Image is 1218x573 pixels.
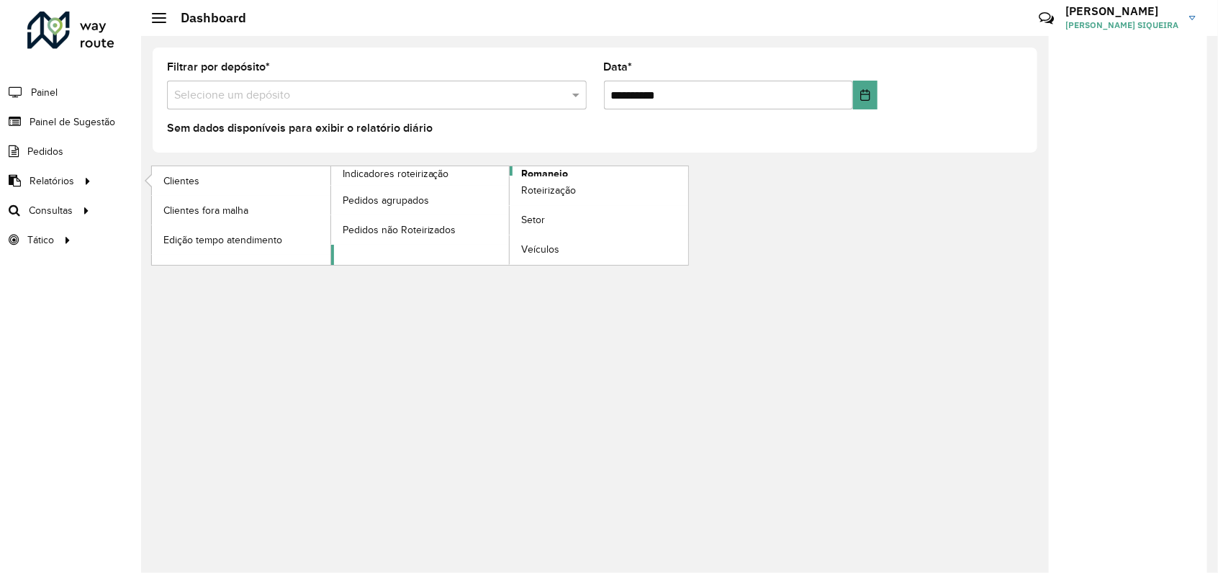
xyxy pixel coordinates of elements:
[343,222,456,238] span: Pedidos não Roteirizados
[30,173,74,189] span: Relatórios
[152,166,510,265] a: Indicadores roteirização
[31,85,58,100] span: Painel
[163,233,282,248] span: Edição tempo atendimento
[152,196,330,225] a: Clientes fora malha
[1031,3,1062,34] a: Contato Rápido
[510,235,688,264] a: Veículos
[152,225,330,254] a: Edição tempo atendimento
[27,233,54,248] span: Tático
[30,114,115,130] span: Painel de Sugestão
[343,193,429,208] span: Pedidos agrupados
[331,186,510,215] a: Pedidos agrupados
[521,242,559,257] span: Veículos
[163,173,199,189] span: Clientes
[521,166,568,181] span: Romaneio
[510,176,688,205] a: Roteirização
[163,203,248,218] span: Clientes fora malha
[166,10,246,26] h2: Dashboard
[1065,4,1178,18] h3: [PERSON_NAME]
[343,166,449,181] span: Indicadores roteirização
[331,166,689,265] a: Romaneio
[604,58,633,76] label: Data
[152,166,330,195] a: Clientes
[1065,19,1178,32] span: [PERSON_NAME] SIQUEIRA
[853,81,878,109] button: Choose Date
[167,58,270,76] label: Filtrar por depósito
[331,215,510,244] a: Pedidos não Roteirizados
[521,212,545,227] span: Setor
[167,119,433,137] label: Sem dados disponíveis para exibir o relatório diário
[521,183,576,198] span: Roteirização
[29,203,73,218] span: Consultas
[510,206,688,235] a: Setor
[27,144,63,159] span: Pedidos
